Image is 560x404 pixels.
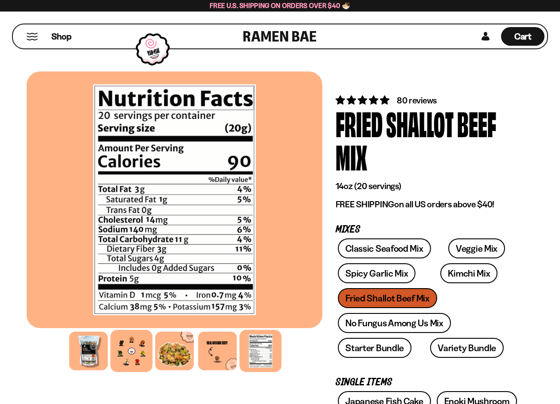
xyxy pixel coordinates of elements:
div: Mix [336,140,367,173]
span: Cart [514,31,532,42]
a: No Fungus Among Us Mix [338,313,450,333]
p: Mixes [336,226,520,234]
p: 14oz (20 servings) [336,181,520,192]
a: Spicy Garlic Mix [338,263,415,283]
div: Beef [457,107,496,140]
a: Veggie Mix [448,238,505,258]
p: Single Items [336,378,520,387]
button: Mobile Menu Trigger [26,33,38,40]
p: on all US orders above $40! [336,199,520,210]
div: Shallot [386,107,454,140]
a: Variety Bundle [430,338,504,358]
div: Fried [336,107,383,140]
span: 80 reviews [397,95,437,106]
a: Kimchi Mix [440,263,497,283]
span: 4.82 stars [336,95,391,106]
a: Starter Bundle [338,338,411,358]
a: Shop [51,27,71,46]
a: Classic Seafood Mix [338,238,431,258]
span: Free U.S. Shipping on Orders over $40 🍜 [210,1,350,10]
strong: FREE SHIPPING [336,199,394,210]
div: Cart [501,24,544,48]
span: Shop [51,31,71,43]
